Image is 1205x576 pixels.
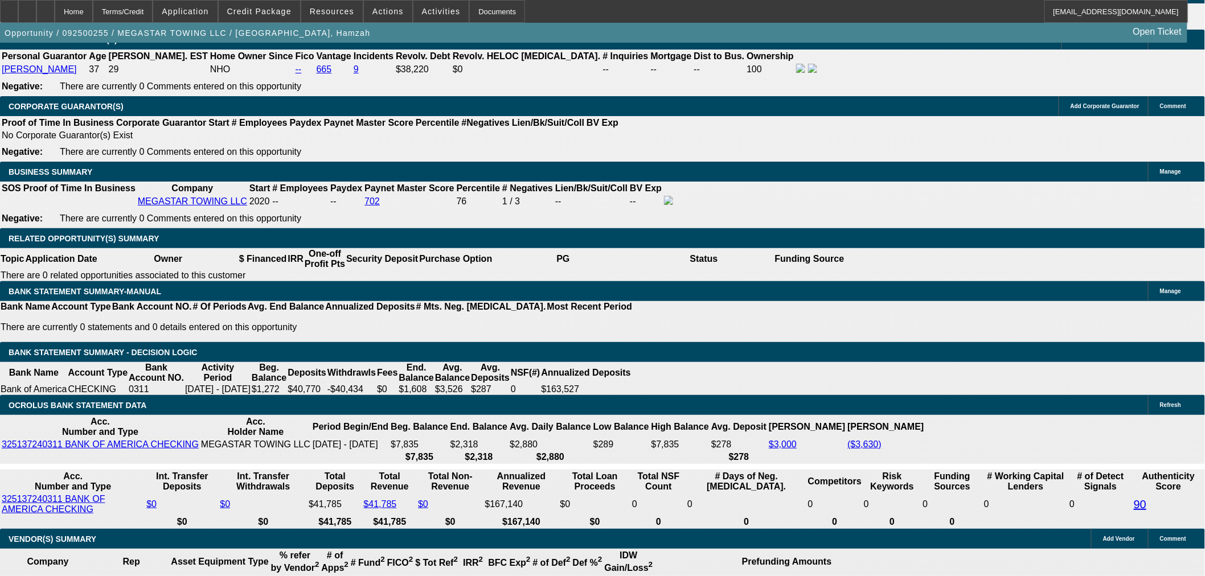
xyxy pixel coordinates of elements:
[1103,536,1135,542] span: Add Vendor
[210,63,294,76] td: NHO
[171,557,268,566] b: Asset Equipment Type
[711,439,767,450] td: $278
[287,362,327,384] th: Deposits
[462,118,510,127] b: #Negatives
[417,516,483,528] th: $0
[922,493,982,515] td: 0
[239,248,288,270] th: $ Financed
[863,516,921,528] th: 0
[116,118,206,127] b: Corporate Guarantor
[602,63,649,76] td: --
[24,248,97,270] th: Application Date
[1069,493,1132,515] td: 0
[312,439,389,450] td: [DATE] - [DATE]
[560,471,631,492] th: Total Loan Proceeds
[171,183,213,193] b: Company
[687,493,806,515] td: 0
[363,516,417,528] th: $41,785
[249,195,270,208] td: 2020
[796,64,805,73] img: facebook-icon.png
[488,558,530,567] b: BFC Exp
[2,51,87,61] b: Personal Guarantor
[330,195,363,208] td: --
[922,516,982,528] th: 0
[630,183,662,193] b: BV Exp
[1,471,145,492] th: Acc. Number and Type
[108,63,208,76] td: 29
[711,416,767,438] th: Avg. Deposit
[687,516,806,528] th: 0
[185,362,251,384] th: Activity Period
[9,287,161,296] span: BANK STATEMENT SUMMARY-MANUAL
[1160,168,1181,175] span: Manage
[454,556,458,564] sup: 2
[364,196,380,206] a: 702
[287,248,304,270] th: IRR
[598,556,602,564] sup: 2
[493,248,633,270] th: PG
[247,301,325,312] th: Avg. End Balance
[547,301,633,312] th: Most Recent Period
[399,362,435,384] th: End. Balance
[219,516,307,528] th: $0
[485,516,559,528] th: $167,140
[587,118,618,127] b: BV Exp
[376,362,398,384] th: Fees
[415,558,458,567] b: $ Tot Ref
[1160,402,1181,408] span: Refresh
[351,558,385,567] b: # Fund
[60,147,301,157] span: There are currently 0 Comments entered on this opportunity
[450,451,508,463] th: $2,318
[1160,103,1186,109] span: Comment
[363,471,417,492] th: Total Revenue
[51,301,112,312] th: Account Type
[251,384,287,395] td: $1,272
[632,471,686,492] th: Sum of the Total NSF Count and Total Overdraft Fee Count from Ocrolus
[345,561,349,569] sup: 2
[390,439,448,450] td: $7,835
[9,102,124,111] span: CORPORATE GUARANTOR(S)
[380,556,384,564] sup: 2
[593,416,650,438] th: Low Balance
[435,362,470,384] th: Avg. Balance
[510,384,541,395] td: 0
[232,118,288,127] b: # Employees
[146,499,157,509] a: $0
[649,561,653,569] sup: 2
[296,64,302,74] a: --
[416,118,459,127] b: Percentile
[555,183,628,193] b: Lien/Bk/Suit/Coll
[346,248,419,270] th: Security Deposit
[88,63,106,76] td: 37
[395,63,451,76] td: $38,220
[573,558,602,567] b: Def %
[317,51,351,61] b: Vantage
[1,183,22,194] th: SOS
[418,499,428,509] a: $0
[1134,498,1146,511] a: 90
[409,556,413,564] sup: 2
[450,416,508,438] th: End. Balance
[109,51,208,61] b: [PERSON_NAME]. EST
[220,499,230,509] a: $0
[2,213,43,223] b: Negative:
[372,7,404,16] span: Actions
[629,195,662,208] td: --
[249,183,270,193] b: Start
[23,183,136,194] th: Proof of Time In Business
[376,384,398,395] td: $0
[354,51,394,61] b: Incidents
[89,51,106,61] b: Age
[364,183,454,193] b: Paynet Master Score
[153,1,217,22] button: Application
[808,493,862,515] td: 0
[2,439,199,449] a: 325137240311 BANK OF AMERICA CHECKING
[502,196,553,207] div: 1 / 3
[808,471,862,492] th: Competitors
[922,471,982,492] th: Funding Sources
[632,516,686,528] th: 0
[68,384,129,395] td: CHECKING
[327,362,376,384] th: Withdrawls
[453,51,601,61] b: Revolv. HELOC [MEDICAL_DATA].
[390,416,448,438] th: Beg. Balance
